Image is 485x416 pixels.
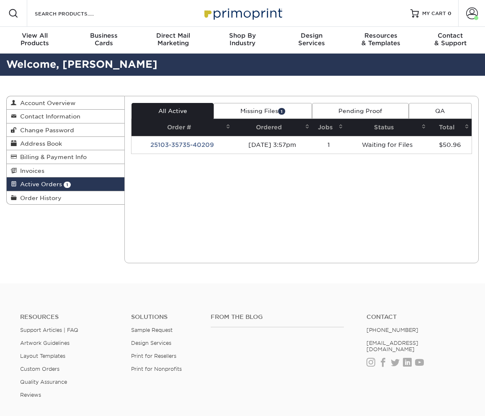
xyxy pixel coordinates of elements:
a: Pending Proof [312,103,409,119]
a: [PHONE_NUMBER] [366,327,418,333]
a: Print for Nonprofits [131,366,182,372]
a: Shop ByIndustry [208,27,277,54]
div: Cards [69,32,138,47]
a: All Active [132,103,214,119]
a: Reviews [20,392,41,398]
th: Status [346,119,428,136]
h4: Resources [20,313,119,321]
a: Layout Templates [20,353,65,359]
th: Jobs [312,119,346,136]
a: Contact Information [7,110,124,123]
span: Contact Information [17,113,80,120]
input: SEARCH PRODUCTS..... [34,8,116,18]
a: Design Services [131,340,171,346]
td: 25103-35735-40209 [132,136,233,154]
th: Order # [132,119,233,136]
a: Print for Resellers [131,353,176,359]
a: Contact [366,313,465,321]
span: 1 [278,108,285,114]
a: Account Overview [7,96,124,110]
td: [DATE] 3:57pm [233,136,312,154]
th: Ordered [233,119,312,136]
span: Contact [416,32,485,39]
div: & Templates [346,32,415,47]
a: Contact& Support [416,27,485,54]
a: BusinessCards [69,27,138,54]
h4: Solutions [131,313,198,321]
div: Industry [208,32,277,47]
a: Custom Orders [20,366,59,372]
a: Direct MailMarketing [139,27,208,54]
a: Invoices [7,164,124,177]
a: Resources& Templates [346,27,415,54]
td: $50.96 [428,136,472,154]
span: Invoices [17,167,44,174]
a: Change Password [7,123,124,137]
a: Artwork Guidelines [20,340,70,346]
span: Business [69,32,138,39]
a: Billing & Payment Info [7,150,124,164]
h4: From the Blog [211,313,344,321]
div: Marketing [139,32,208,47]
span: MY CART [422,10,446,17]
img: Primoprint [201,4,284,22]
a: Order History [7,191,124,204]
span: 0 [448,10,451,16]
span: Billing & Payment Info [17,154,87,160]
span: Active Orders [17,181,62,187]
a: Active Orders 1 [7,177,124,191]
div: & Support [416,32,485,47]
a: Address Book [7,137,124,150]
a: Missing Files1 [214,103,312,119]
a: Support Articles | FAQ [20,327,78,333]
span: 1 [64,182,71,188]
a: QA [409,103,472,119]
th: Total [428,119,472,136]
div: Services [277,32,346,47]
a: Sample Request [131,327,173,333]
span: Address Book [17,140,62,147]
span: Resources [346,32,415,39]
span: Direct Mail [139,32,208,39]
a: DesignServices [277,27,346,54]
td: Waiting for Files [346,136,428,154]
span: Shop By [208,32,277,39]
a: Quality Assurance [20,379,67,385]
span: Account Overview [17,100,75,106]
span: Design [277,32,346,39]
td: 1 [312,136,346,154]
span: Order History [17,195,62,201]
a: [EMAIL_ADDRESS][DOMAIN_NAME] [366,340,418,352]
span: Change Password [17,127,74,134]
